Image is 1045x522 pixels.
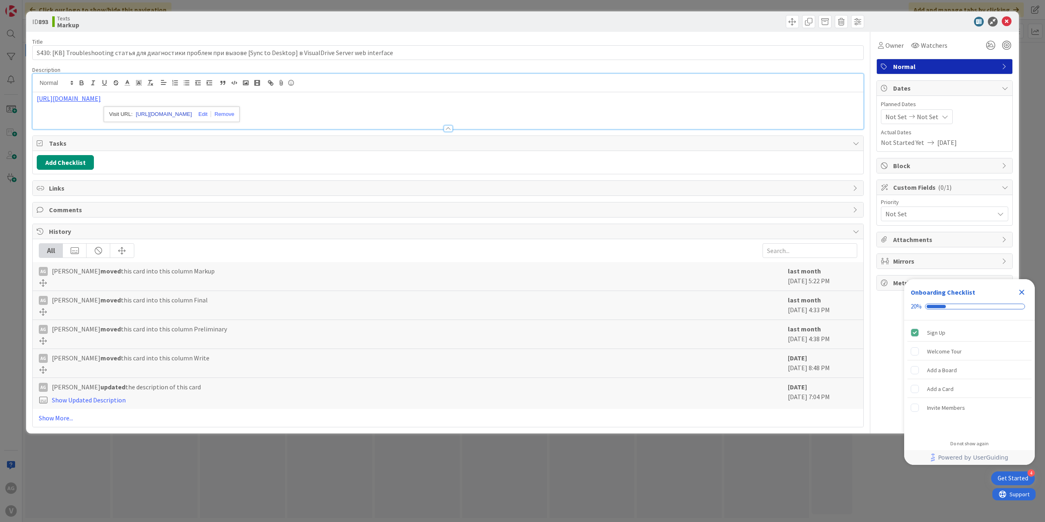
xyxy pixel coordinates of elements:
[136,109,192,120] a: [URL][DOMAIN_NAME]
[52,295,208,305] span: [PERSON_NAME] this card into this column Final
[907,361,1032,379] div: Add a Board is incomplete.
[100,383,125,391] b: updated
[39,383,48,392] div: AG
[893,83,998,93] span: Dates
[49,138,849,148] span: Tasks
[39,244,63,258] div: All
[950,440,989,447] div: Do not show again
[911,287,975,297] div: Onboarding Checklist
[49,227,849,236] span: History
[39,296,48,305] div: AG
[893,161,998,171] span: Block
[52,353,209,363] span: [PERSON_NAME] this card into this column Write
[907,324,1032,342] div: Sign Up is complete.
[37,94,101,102] a: [URL][DOMAIN_NAME]
[49,183,849,193] span: Links
[927,403,965,413] div: Invite Members
[938,183,952,191] span: ( 0/1 )
[39,413,857,423] a: Show More...
[32,66,60,73] span: Description
[911,303,922,310] div: 20%
[17,1,37,11] span: Support
[100,296,121,304] b: moved
[904,320,1035,435] div: Checklist items
[763,243,857,258] input: Search...
[1015,286,1028,299] div: Close Checklist
[904,450,1035,465] div: Footer
[881,199,1008,205] div: Priority
[893,182,998,192] span: Custom Fields
[100,325,121,333] b: moved
[885,112,907,122] span: Not Set
[881,128,1008,137] span: Actual Dates
[788,383,807,391] b: [DATE]
[788,266,857,287] div: [DATE] 5:22 PM
[998,474,1028,482] div: Get Started
[907,342,1032,360] div: Welcome Tour is incomplete.
[100,354,121,362] b: moved
[907,380,1032,398] div: Add a Card is incomplete.
[893,62,998,71] span: Normal
[38,18,48,26] b: 893
[881,138,924,147] span: Not Started Yet
[1027,469,1035,477] div: 4
[788,295,857,315] div: [DATE] 4:33 PM
[788,353,857,373] div: [DATE] 8:48 PM
[911,303,1028,310] div: Checklist progress: 20%
[788,324,857,344] div: [DATE] 4:38 PM
[927,365,957,375] div: Add a Board
[881,100,1008,109] span: Planned Dates
[52,324,227,334] span: [PERSON_NAME] this card into this column Preliminary
[788,267,821,275] b: last month
[37,155,94,170] button: Add Checklist
[921,40,947,50] span: Watchers
[907,399,1032,417] div: Invite Members is incomplete.
[788,296,821,304] b: last month
[52,266,215,276] span: [PERSON_NAME] this card into this column Markup
[52,382,201,392] span: [PERSON_NAME] the description of this card
[927,347,962,356] div: Welcome Tour
[57,22,79,28] b: Markup
[917,112,938,122] span: Not Set
[893,235,998,244] span: Attachments
[937,138,957,147] span: [DATE]
[32,38,43,45] label: Title
[39,267,48,276] div: AG
[788,325,821,333] b: last month
[32,45,864,60] input: type card name here...
[991,471,1035,485] div: Open Get Started checklist, remaining modules: 4
[893,256,998,266] span: Mirrors
[49,205,849,215] span: Comments
[938,453,1008,462] span: Powered by UserGuiding
[39,325,48,334] div: AG
[57,15,79,22] span: Texts
[904,279,1035,465] div: Checklist Container
[927,328,945,338] div: Sign Up
[885,40,904,50] span: Owner
[32,17,48,27] span: ID
[788,354,807,362] b: [DATE]
[788,382,857,405] div: [DATE] 7:04 PM
[100,267,121,275] b: moved
[908,450,1031,465] a: Powered by UserGuiding
[885,208,990,220] span: Not Set
[927,384,954,394] div: Add a Card
[893,278,998,288] span: Metrics
[52,396,126,404] a: Show Updated Description
[39,354,48,363] div: AG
